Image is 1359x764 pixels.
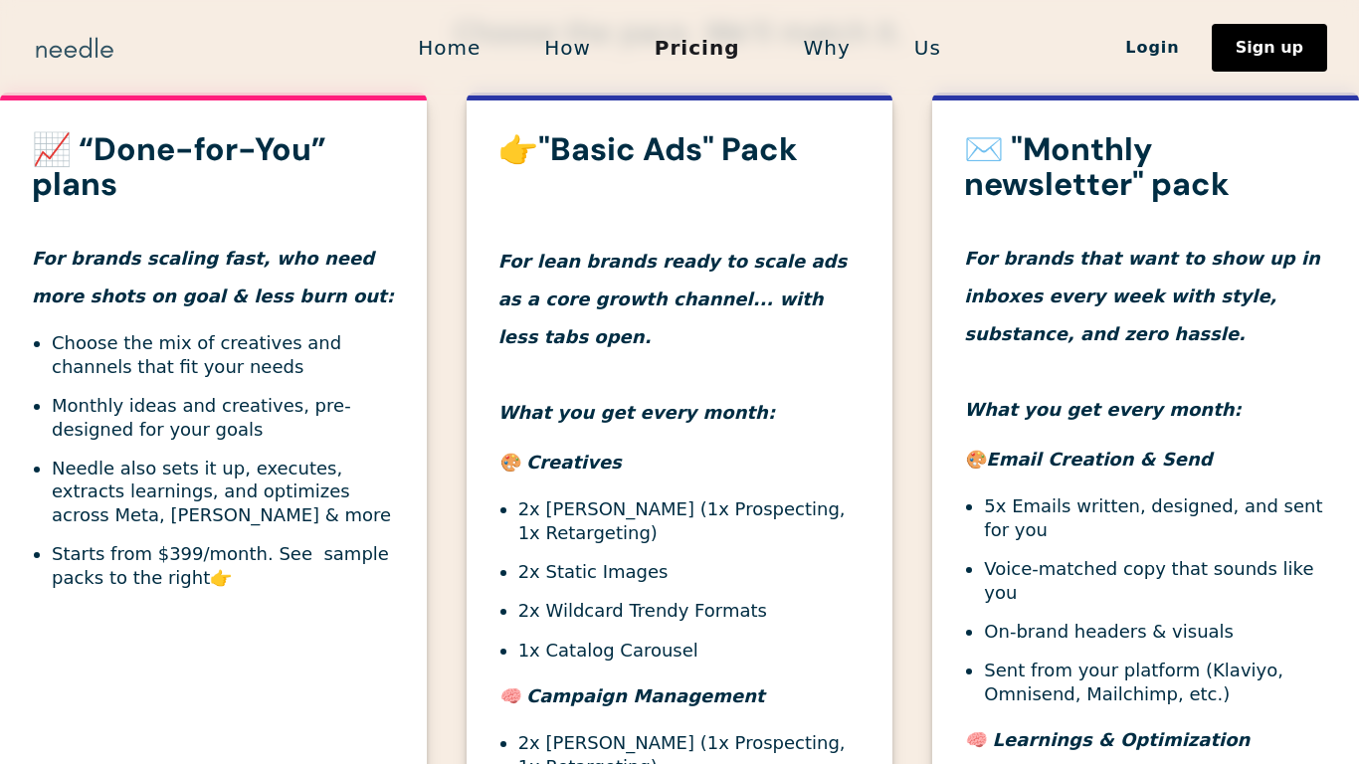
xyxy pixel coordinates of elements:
li: 1x Catalog Carousel [518,639,862,662]
em: Email Creation & Send [986,449,1212,470]
em: For brands that want to show up in inboxes every week with style, substance, and zero hassle. Wha... [964,248,1320,420]
a: Login [1093,31,1212,65]
li: 2x [PERSON_NAME] (1x Prospecting, 1x Retargeting) [518,497,862,544]
strong: 👉"Basic Ads" Pack [498,128,798,170]
strong: 👉 [210,567,232,588]
li: Sent from your platform (Klaviyo, Omnisend, Mailchimp, etc.) [984,659,1327,705]
a: Pricing [623,27,772,69]
li: Voice-matched copy that sounds like you [984,557,1327,604]
em: 🧠 Learnings & Optimization [964,729,1250,750]
h3: 📈 “Done-for-You” plans [32,132,395,202]
div: Sign up [1236,40,1303,56]
em: 🎨 [964,449,986,470]
li: On-brand headers & visuals [984,620,1327,643]
a: Sign up [1212,24,1327,72]
a: Why [772,27,882,69]
li: Needle also sets it up, executes, extracts learnings, and optimizes across Meta, [PERSON_NAME] & ... [52,457,395,526]
li: 5x Emails written, designed, and sent for you [984,494,1327,541]
a: Us [882,27,973,69]
em: For brands scaling fast, who need more shots on goal & less burn out: [32,248,394,306]
li: Monthly ideas and creatives, pre-designed for your goals [52,394,395,441]
li: 2x Wildcard Trendy Formats [518,599,862,622]
a: Home [386,27,512,69]
em: For lean brands ready to scale ads as a core growth channel... with less tabs open. What you get ... [498,251,848,423]
li: Starts from $399/month. See sample packs to the right [52,542,395,589]
a: How [512,27,623,69]
li: 2x Static Images [518,560,862,583]
li: Choose the mix of creatives and channels that fit your needs [52,331,395,378]
em: 🧠 Campaign Management [498,685,765,706]
em: 🎨 Creatives [498,452,622,473]
h3: ✉️ "Monthly newsletter" pack [964,132,1327,202]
